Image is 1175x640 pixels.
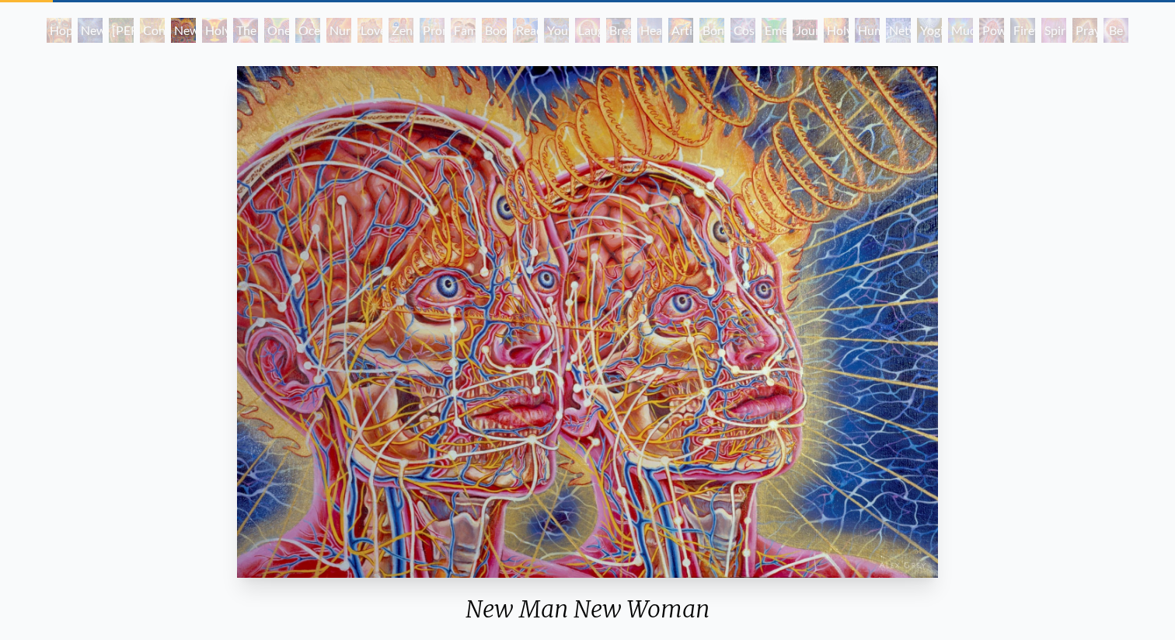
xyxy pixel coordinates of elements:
[78,18,103,43] div: New Man [DEMOGRAPHIC_DATA]: [DEMOGRAPHIC_DATA] Mind
[295,18,320,43] div: Ocean of Love Bliss
[233,18,258,43] div: The Kiss
[668,18,693,43] div: Artist's Hand
[886,18,911,43] div: Networks
[264,18,289,43] div: One Taste
[1104,18,1128,43] div: Be a Good Human Being
[606,18,631,43] div: Breathing
[917,18,942,43] div: Yogi & the Möbius Sphere
[1072,18,1097,43] div: Praying Hands
[451,18,476,43] div: Family
[637,18,662,43] div: Healing
[202,18,227,43] div: Holy Grail
[544,18,569,43] div: Young & Old
[109,18,134,43] div: [PERSON_NAME] & Eve
[793,18,818,43] div: Journey of the Wounded Healer
[357,18,382,43] div: Love Circuit
[699,18,724,43] div: Bond
[326,18,351,43] div: Nursing
[231,595,945,635] div: New Man New Woman
[389,18,413,43] div: Zena Lotus
[1010,18,1035,43] div: Firewalking
[762,18,786,43] div: Emerald Grail
[513,18,538,43] div: Reading
[948,18,973,43] div: Mudra
[420,18,445,43] div: Promise
[171,18,196,43] div: New Man New Woman
[824,18,849,43] div: Holy Fire
[237,66,939,578] img: New-Man-New-Woman-1984-Alex-Grey-watermarked.jpg
[47,18,71,43] div: Hope
[482,18,507,43] div: Boo-boo
[1041,18,1066,43] div: Spirit Animates the Flesh
[855,18,880,43] div: Human Geometry
[979,18,1004,43] div: Power to the Peaceful
[575,18,600,43] div: Laughing Man
[140,18,165,43] div: Contemplation
[730,18,755,43] div: Cosmic Lovers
